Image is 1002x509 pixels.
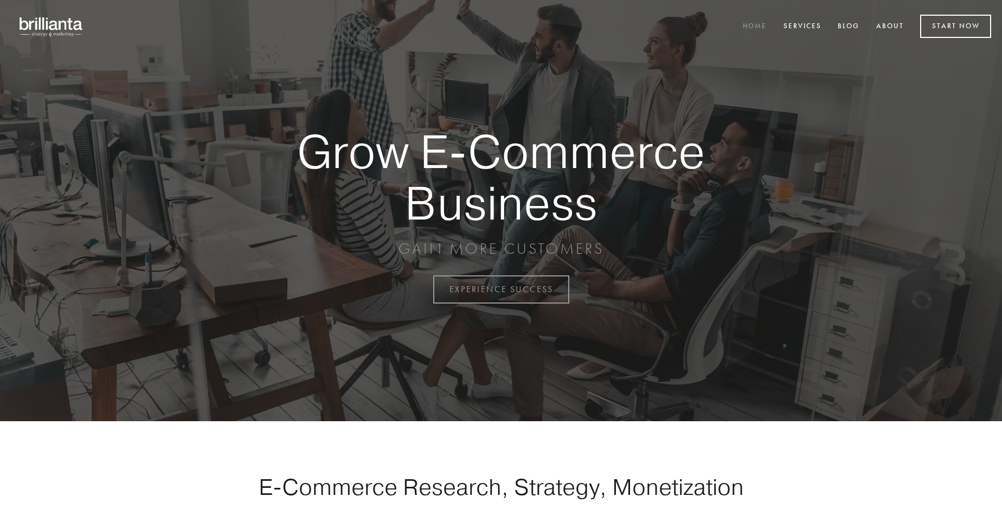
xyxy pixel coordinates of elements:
strong: Grow E-Commerce Business [259,126,743,228]
a: Blog [831,18,866,36]
a: Services [776,18,828,36]
p: GAIN MORE CUSTOMERS [259,239,743,259]
h1: E-Commerce Research, Strategy, Monetization [224,473,778,500]
a: EXPERIENCE SUCCESS [433,275,569,304]
a: About [869,18,911,36]
a: Home [736,18,774,36]
img: brillianta - research, strategy, marketing [11,11,92,42]
a: Start Now [920,15,991,38]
